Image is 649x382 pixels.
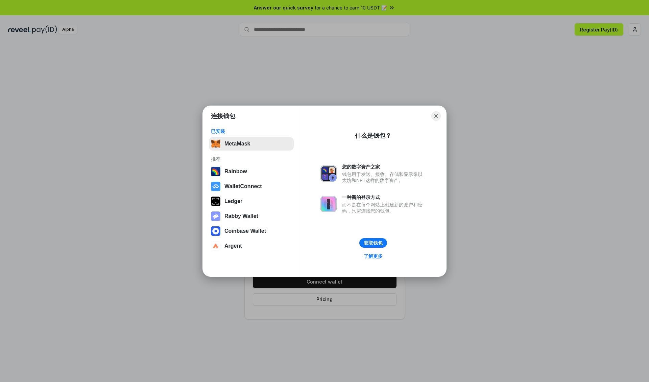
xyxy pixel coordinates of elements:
[224,141,250,147] div: MetaMask
[211,197,220,206] img: svg+xml,%3Csvg%20xmlns%3D%22http%3A%2F%2Fwww.w3.org%2F2000%2Fsvg%22%20width%3D%2228%22%20height%3...
[224,213,258,219] div: Rabby Wallet
[224,168,247,175] div: Rainbow
[364,253,383,259] div: 了解更多
[431,111,441,121] button: Close
[224,228,266,234] div: Coinbase Wallet
[209,137,294,151] button: MetaMask
[211,182,220,191] img: svg+xml,%3Csvg%20width%3D%2228%22%20height%3D%2228%22%20viewBox%3D%220%200%2028%2028%22%20fill%3D...
[209,165,294,178] button: Rainbow
[209,239,294,253] button: Argent
[211,226,220,236] img: svg+xml,%3Csvg%20width%3D%2228%22%20height%3D%2228%22%20viewBox%3D%220%200%2028%2028%22%20fill%3D...
[211,128,292,134] div: 已安装
[320,196,337,212] img: svg+xml,%3Csvg%20xmlns%3D%22http%3A%2F%2Fwww.w3.org%2F2000%2Fsvg%22%20fill%3D%22none%22%20viewBox...
[211,112,235,120] h1: 连接钱包
[211,211,220,221] img: svg+xml,%3Csvg%20xmlns%3D%22http%3A%2F%2Fwww.w3.org%2F2000%2Fsvg%22%20fill%3D%22none%22%20viewBox...
[211,241,220,251] img: svg+xml,%3Csvg%20width%3D%2228%22%20height%3D%2228%22%20viewBox%3D%220%200%2028%2028%22%20fill%3D...
[342,171,426,183] div: 钱包用于发送、接收、存储和显示像以太坊和NFT这样的数字资产。
[211,139,220,149] img: svg+xml,%3Csvg%20fill%3D%22none%22%20height%3D%2233%22%20viewBox%3D%220%200%2035%2033%22%20width%...
[209,195,294,208] button: Ledger
[211,156,292,162] div: 推荐
[224,183,262,189] div: WalletConnect
[209,180,294,193] button: WalletConnect
[320,165,337,182] img: svg+xml,%3Csvg%20xmlns%3D%22http%3A%2F%2Fwww.w3.org%2F2000%2Fsvg%22%20fill%3D%22none%22%20viewBox...
[364,240,383,246] div: 获取钱包
[342,164,426,170] div: 您的数字资产之家
[211,167,220,176] img: svg+xml,%3Csvg%20width%3D%22120%22%20height%3D%22120%22%20viewBox%3D%220%200%20120%20120%22%20fil...
[342,202,426,214] div: 而不是在每个网站上创建新的账户和密码，只需连接您的钱包。
[360,252,387,261] a: 了解更多
[359,238,387,248] button: 获取钱包
[224,198,242,204] div: Ledger
[342,194,426,200] div: 一种新的登录方式
[224,243,242,249] div: Argent
[209,224,294,238] button: Coinbase Wallet
[209,209,294,223] button: Rabby Wallet
[355,132,391,140] div: 什么是钱包？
